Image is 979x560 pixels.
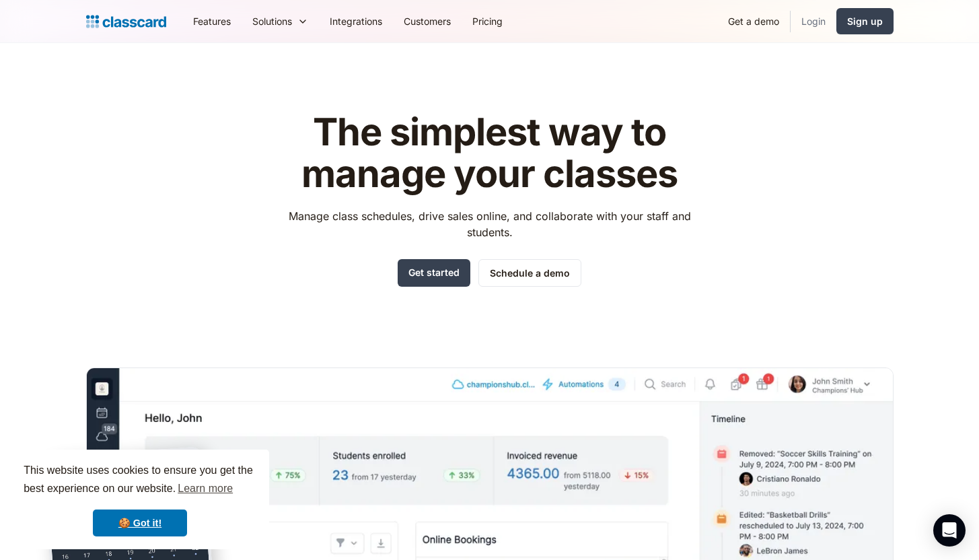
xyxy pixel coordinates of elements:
a: Features [182,6,242,36]
a: Get started [398,259,470,287]
div: cookieconsent [11,450,269,549]
p: Manage class schedules, drive sales online, and collaborate with your staff and students. [276,208,703,240]
a: Pricing [462,6,513,36]
a: Sign up [836,8,894,34]
a: Integrations [319,6,393,36]
a: home [86,12,166,31]
a: Schedule a demo [478,259,581,287]
h1: The simplest way to manage your classes [276,112,703,195]
a: Customers [393,6,462,36]
div: Solutions [252,14,292,28]
div: Sign up [847,14,883,28]
a: Login [791,6,836,36]
div: Open Intercom Messenger [933,514,966,547]
span: This website uses cookies to ensure you get the best experience on our website. [24,462,256,499]
div: Solutions [242,6,319,36]
a: dismiss cookie message [93,510,187,536]
a: Get a demo [717,6,790,36]
a: learn more about cookies [176,479,235,499]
